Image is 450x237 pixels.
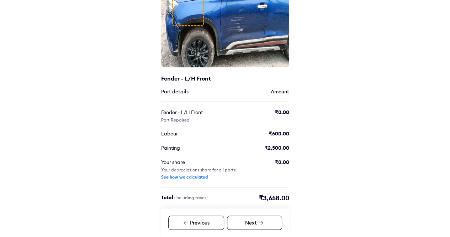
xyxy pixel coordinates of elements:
[161,74,247,82] div: Fender - L/H Front
[275,159,289,166] div: ₹0.00
[259,194,289,202] div: ₹3,658.00
[275,109,289,116] div: ₹0.00
[161,144,227,151] div: Painting
[161,130,227,137] div: Labour
[161,88,189,95] div: Part details
[161,117,190,123] div: Part Repaired
[161,174,208,180] div: See how we calculated
[161,159,227,166] div: Your share
[269,130,289,137] div: ₹600.00
[161,194,207,202] div: Total
[168,216,224,230] div: Previous
[227,216,282,230] div: Next
[161,167,235,173] div: Your depreciations share for all parts
[174,195,207,200] span: (Including taxes)
[265,144,289,151] div: ₹2,500.00
[271,88,289,95] div: Amount
[161,109,227,116] div: Fender - L/H Front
